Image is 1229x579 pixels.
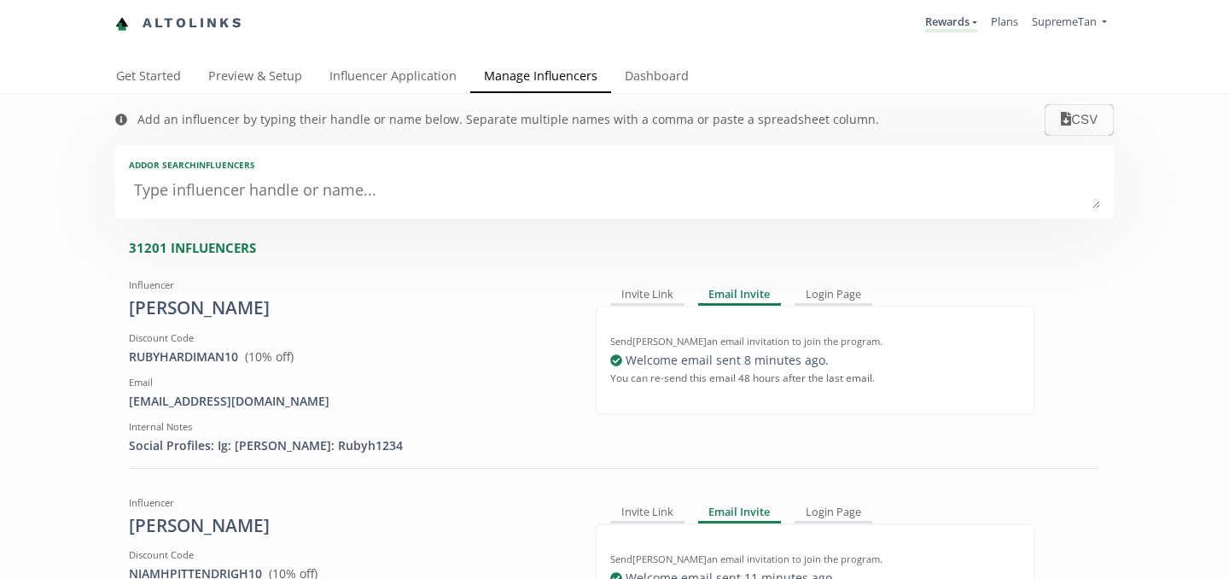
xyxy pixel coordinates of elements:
div: 31201 INFLUENCERS [129,239,1114,257]
div: Internal Notes [129,420,569,434]
a: Preview & Setup [195,61,316,95]
div: Email [129,376,569,389]
div: [PERSON_NAME] [129,295,569,321]
div: Discount Code [129,548,569,562]
img: favicon-32x32.png [115,17,129,31]
a: Plans [991,14,1018,29]
div: Email Invite [698,503,782,523]
div: Welcome email sent 8 minutes ago . [610,352,1020,369]
div: [PERSON_NAME] [129,513,569,539]
a: Rewards [925,14,977,32]
div: Login Page [795,285,872,306]
a: Manage Influencers [470,61,611,95]
div: Email Invite [698,285,782,306]
div: Discount Code [129,331,569,345]
button: CSV [1045,104,1114,136]
a: Dashboard [611,61,702,95]
div: Login Page [795,503,872,523]
div: Send [PERSON_NAME] an email invitation to join the program. [610,335,1020,348]
small: You can re-send this email 48 hours after the last email. [610,364,875,391]
div: Influencer [129,278,569,292]
span: SupremeTan [1032,14,1097,29]
div: [EMAIL_ADDRESS][DOMAIN_NAME] [129,393,569,410]
div: Invite Link [610,285,684,306]
div: Invite Link [610,503,684,523]
div: Send [PERSON_NAME] an email invitation to join the program. [610,553,1020,566]
div: Social Profiles: Ig: [PERSON_NAME]: Rubyh1234 [129,437,569,454]
div: Add an influencer by typing their handle or name below. Separate multiple names with a comma or p... [137,111,879,128]
a: Get Started [102,61,195,95]
a: Influencer Application [316,61,470,95]
iframe: chat widget [17,17,72,68]
a: RUBYHARDIMAN10 [129,348,238,365]
a: SupremeTan [1032,14,1107,33]
a: Altolinks [115,9,243,38]
div: Add or search INFLUENCERS [129,159,1100,171]
div: Influencer [129,496,569,510]
span: ( 10 % off) [245,348,294,365]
